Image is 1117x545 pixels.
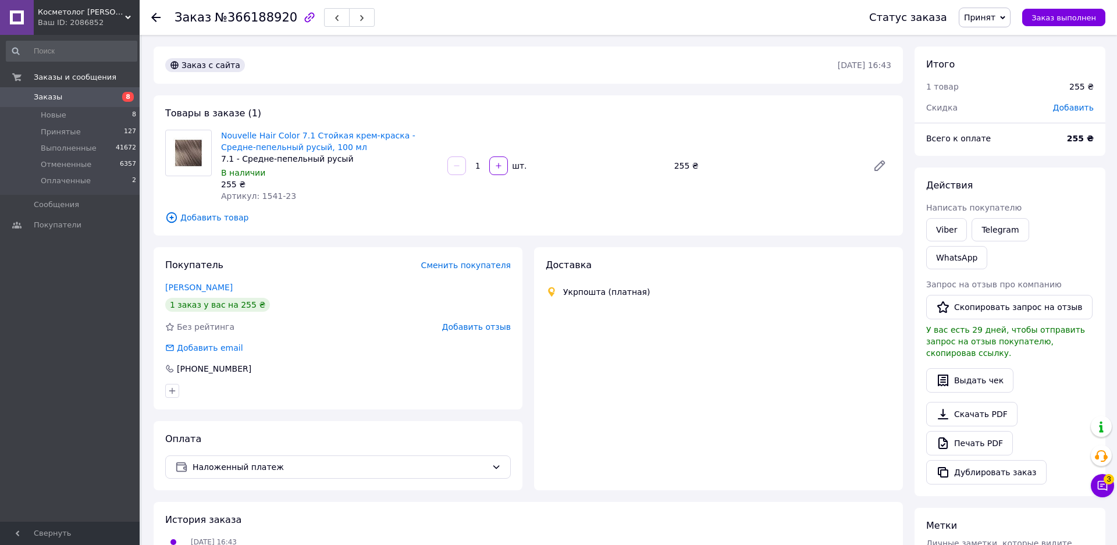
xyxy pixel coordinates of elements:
[165,298,270,312] div: 1 заказ у вас на 255 ₴
[868,154,891,177] a: Редактировать
[1091,474,1114,497] button: Чат с покупателем3
[41,159,91,170] span: Отмененные
[1104,472,1114,482] span: 3
[926,460,1047,485] button: Дублировать заказ
[41,110,66,120] span: Новые
[926,520,957,531] span: Метки
[1031,13,1096,22] span: Заказ выполнен
[34,200,79,210] span: Сообщения
[132,110,136,120] span: 8
[221,168,265,177] span: В наличии
[34,92,62,102] span: Заказы
[116,143,136,154] span: 41672
[164,342,244,354] div: Добавить email
[838,60,891,70] time: [DATE] 16:43
[926,180,973,191] span: Действия
[926,218,967,241] a: Viber
[41,127,81,137] span: Принятые
[1069,81,1094,92] div: 255 ₴
[926,103,958,112] span: Скидка
[926,246,987,269] a: WhatsApp
[926,59,955,70] span: Итого
[926,280,1062,289] span: Запрос на отзыв про компанию
[176,363,252,375] div: [PHONE_NUMBER]
[926,368,1013,393] button: Выдать чек
[165,211,891,224] span: Добавить товар
[926,431,1013,455] a: Печать PDF
[926,203,1022,212] span: Написать покупателю
[926,295,1093,319] button: Скопировать запрос на отзыв
[926,82,959,91] span: 1 товар
[34,220,81,230] span: Покупатели
[442,322,511,332] span: Добавить отзыв
[165,514,241,525] span: История заказа
[926,402,1018,426] a: Скачать PDF
[560,286,653,298] div: Укрпошта (платная)
[869,12,947,23] div: Статус заказа
[38,7,125,17] span: Косметолог сервис lemag.ua
[165,433,201,444] span: Оплата
[421,261,511,270] span: Сменить покупателя
[6,41,137,62] input: Поиск
[175,10,211,24] span: Заказ
[177,322,234,332] span: Без рейтинга
[165,58,245,72] div: Заказ с сайта
[41,176,91,186] span: Оплаченные
[964,13,995,22] span: Принят
[221,153,438,165] div: 7.1 - Средне-пепельный русый
[926,325,1085,358] span: У вас есть 29 дней, чтобы отправить запрос на отзыв покупателю, скопировав ссылку.
[132,176,136,186] span: 2
[1067,134,1094,143] b: 255 ₴
[193,461,487,473] span: Наложенный платеж
[165,108,261,119] span: Товары в заказе (1)
[1053,103,1094,112] span: Добавить
[173,130,204,176] img: Nouvelle Hair Color 7.1 Стойкая крем-краска - Средне-пепельный русый, 100 мл
[120,159,136,170] span: 6357
[176,342,244,354] div: Добавить email
[972,218,1029,241] a: Telegram
[215,10,297,24] span: №366188920
[165,259,223,270] span: Покупатель
[34,72,116,83] span: Заказы и сообщения
[122,92,134,102] span: 8
[926,134,991,143] span: Всего к оплате
[41,143,97,154] span: Выполненные
[221,179,438,190] div: 255 ₴
[1022,9,1105,26] button: Заказ выполнен
[670,158,863,174] div: 255 ₴
[509,160,528,172] div: шт.
[221,131,415,152] a: Nouvelle Hair Color 7.1 Стойкая крем-краска - Средне-пепельный русый, 100 мл
[151,12,161,23] div: Вернуться назад
[165,283,233,292] a: [PERSON_NAME]
[221,191,296,201] span: Артикул: 1541-23
[38,17,140,28] div: Ваш ID: 2086852
[546,259,592,270] span: Доставка
[124,127,136,137] span: 127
